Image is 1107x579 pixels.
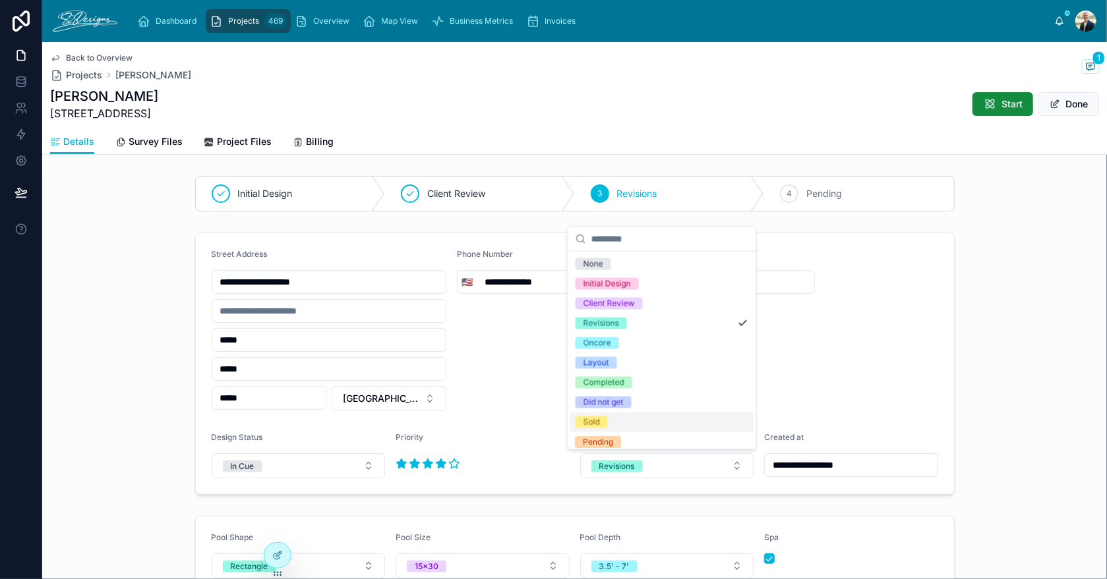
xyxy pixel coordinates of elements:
[764,432,804,442] span: Created at
[343,392,419,405] span: [GEOGRAPHIC_DATA]
[427,9,522,33] a: Business Metrics
[115,69,191,82] a: [PERSON_NAME]
[462,275,473,289] span: 🇺🇸
[204,130,272,156] a: Project Files
[396,553,570,578] button: Select Button
[580,532,621,542] span: Pool Depth
[583,337,611,349] div: Oncore
[66,69,102,82] span: Projects
[583,436,614,448] div: Pending
[231,561,268,572] div: Rectangle
[1002,97,1023,111] span: Start
[212,532,254,542] span: Pool Shape
[580,453,754,478] button: Select Button
[63,135,94,148] span: Details
[583,397,624,408] div: Did not get
[217,135,272,148] span: Project Files
[50,53,133,63] a: Back to Overview
[50,69,102,82] a: Projects
[291,9,359,33] a: Overview
[313,16,349,26] span: Overview
[381,16,418,26] span: Map View
[583,317,619,329] div: Revisions
[427,187,485,200] span: Client Review
[212,453,386,478] button: Select Button
[1092,51,1105,65] span: 1
[583,258,603,270] div: None
[545,16,576,26] span: Invoices
[231,460,254,472] div: In Cue
[599,460,635,472] div: Revisions
[206,9,291,33] a: Projects469
[583,357,609,369] div: Layout
[415,561,438,572] div: 15x30
[228,16,259,26] span: Projects
[128,7,1054,36] div: scrollable content
[583,377,624,389] div: Completed
[457,249,513,259] span: Phone Number
[264,13,287,29] div: 469
[764,532,779,542] span: Spa
[522,9,585,33] a: Invoices
[396,532,431,542] span: Pool Size
[787,188,792,199] span: 4
[583,278,631,290] div: Initial Design
[359,9,427,33] a: Map View
[583,298,635,310] div: Client Review
[617,187,657,200] span: Revisions
[332,386,446,411] button: Select Button
[212,432,263,442] span: Design Status
[50,87,158,105] h1: [PERSON_NAME]
[66,53,133,63] span: Back to Overview
[583,416,600,428] div: Sold
[1082,59,1099,76] button: 1
[806,187,842,200] span: Pending
[597,188,602,199] span: 3
[238,187,293,200] span: Initial Design
[396,432,423,442] span: Priority
[50,105,158,121] span: [STREET_ADDRESS]
[580,553,754,578] button: Select Button
[212,553,386,578] button: Select Button
[450,16,513,26] span: Business Metrics
[306,135,334,148] span: Billing
[156,16,196,26] span: Dashboard
[568,252,756,449] div: Suggestions
[50,130,94,155] a: Details
[115,130,183,156] a: Survey Files
[53,11,117,32] img: App logo
[129,135,183,148] span: Survey Files
[1038,92,1099,116] button: Done
[972,92,1033,116] button: Start
[212,249,268,259] span: Street Address
[599,561,630,572] div: 3.5' - 7'
[293,130,334,156] a: Billing
[133,9,206,33] a: Dashboard
[458,270,477,294] button: Select Button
